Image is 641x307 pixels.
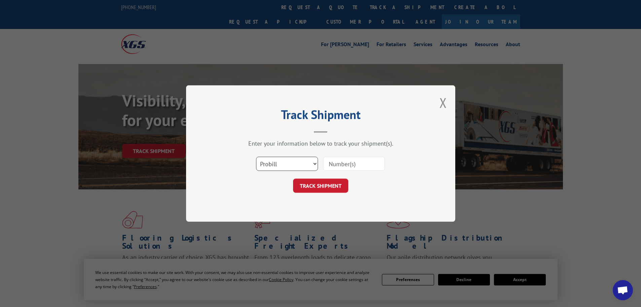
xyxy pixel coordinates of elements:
[293,179,348,193] button: TRACK SHIPMENT
[220,110,422,123] h2: Track Shipment
[220,140,422,147] div: Enter your information below to track your shipment(s).
[439,94,447,112] button: Close modal
[613,280,633,300] div: Open chat
[323,157,385,171] input: Number(s)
